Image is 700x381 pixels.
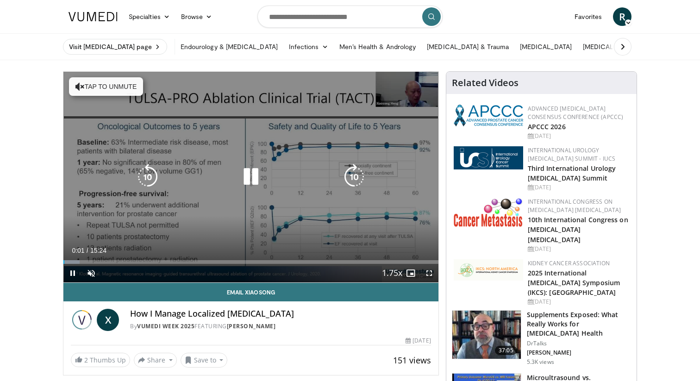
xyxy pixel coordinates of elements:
[134,353,177,368] button: Share
[87,247,88,254] span: /
[514,37,577,56] a: [MEDICAL_DATA]
[527,340,631,347] p: DrTalks
[130,309,431,319] h4: How I Manage Localized [MEDICAL_DATA]
[393,355,431,366] span: 151 views
[406,337,431,345] div: [DATE]
[175,37,283,56] a: Endourology & [MEDICAL_DATA]
[257,6,443,28] input: Search topics, interventions
[181,353,228,368] button: Save to
[69,77,143,96] button: Tap to unmute
[421,37,514,56] a: [MEDICAL_DATA] & Trauma
[137,322,194,330] a: Vumedi Week 2025
[454,259,523,281] img: fca7e709-d275-4aeb-92d8-8ddafe93f2a6.png.150x105_q85_autocrop_double_scale_upscale_version-0.2.png
[454,105,523,126] img: 92ba7c40-df22-45a2-8e3f-1ca017a3d5ba.png.150x105_q85_autocrop_double_scale_upscale_version-0.2.png
[452,77,519,88] h4: Related Videos
[528,198,621,214] a: International Congress on [MEDICAL_DATA] [MEDICAL_DATA]
[528,132,629,140] div: [DATE]
[130,322,431,331] div: By FEATURING
[495,346,517,355] span: 37:05
[420,264,438,282] button: Fullscreen
[383,264,401,282] button: Playback Rate
[528,269,620,297] a: 2025 International [MEDICAL_DATA] Symposium (IKCS): [GEOGRAPHIC_DATA]
[528,215,628,244] a: 10th International Congress on [MEDICAL_DATA] [MEDICAL_DATA]
[84,356,88,364] span: 2
[63,39,167,55] a: Visit [MEDICAL_DATA] page
[63,72,438,283] video-js: Video Player
[527,349,631,356] p: [PERSON_NAME]
[528,259,610,267] a: Kidney Cancer Association
[401,264,420,282] button: Enable picture-in-picture mode
[97,309,119,331] a: X
[454,198,523,227] img: 6ff8bc22-9509-4454-a4f8-ac79dd3b8976.png.150x105_q85_autocrop_double_scale_upscale_version-0.2.png
[452,311,521,359] img: 649d3fc0-5ee3-4147-b1a3-955a692e9799.150x105_q85_crop-smart_upscale.jpg
[528,298,629,306] div: [DATE]
[454,146,523,169] img: 62fb9566-9173-4071-bcb6-e47c745411c0.png.150x105_q85_autocrop_double_scale_upscale_version-0.2.png
[569,7,607,26] a: Favorites
[528,183,629,192] div: [DATE]
[528,164,616,182] a: Third International Urology [MEDICAL_DATA] Summit
[527,358,554,366] p: 5.3K views
[123,7,175,26] a: Specialties
[227,322,276,330] a: [PERSON_NAME]
[527,310,631,338] h3: Supplements Exposed: What Really Works for [MEDICAL_DATA] Health
[528,122,566,131] a: APCCC 2026
[528,245,629,253] div: [DATE]
[82,264,100,282] button: Unmute
[90,247,106,254] span: 15:24
[63,264,82,282] button: Pause
[528,146,616,162] a: International Urology [MEDICAL_DATA] Summit - IUCS
[175,7,218,26] a: Browse
[63,260,438,264] div: Progress Bar
[72,247,84,254] span: 0:01
[528,105,624,121] a: Advanced [MEDICAL_DATA] Consensus Conference (APCCC)
[613,7,631,26] a: R
[63,283,438,301] a: Email Xiaosong
[71,353,130,367] a: 2 Thumbs Up
[334,37,422,56] a: Men’s Health & Andrology
[452,310,631,366] a: 37:05 Supplements Exposed: What Really Works for [MEDICAL_DATA] Health DrTalks [PERSON_NAME] 5.3K...
[69,12,118,21] img: VuMedi Logo
[71,309,93,331] img: Vumedi Week 2025
[283,37,334,56] a: Infections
